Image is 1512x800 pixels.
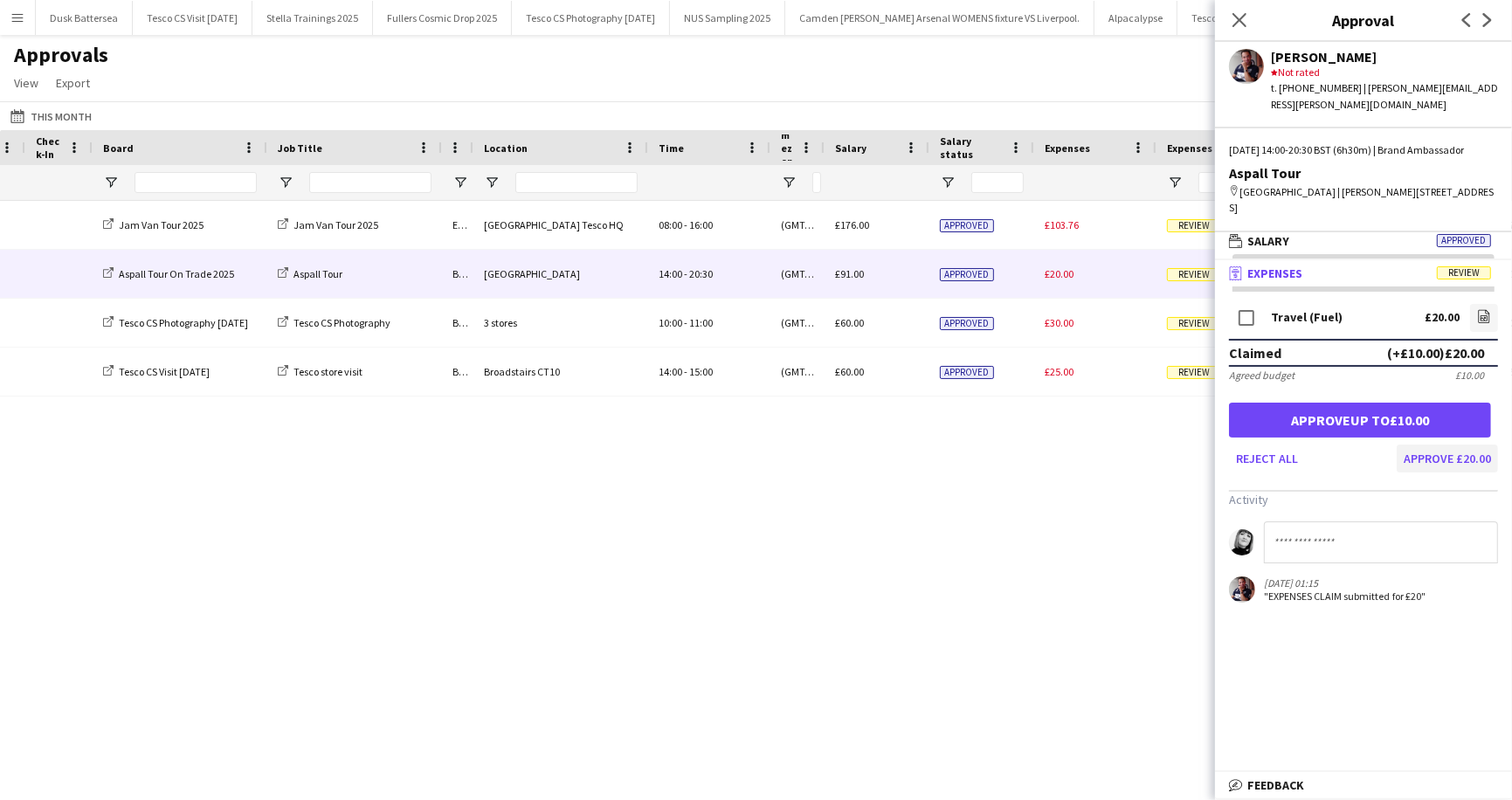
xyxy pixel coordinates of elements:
span: Jam Van Tour 2025 [293,218,378,231]
button: Open Filter Menu [940,175,956,190]
span: Review [1167,268,1221,281]
span: Tesco CS Visit [DATE] [119,365,210,378]
span: 08:00 [659,218,682,231]
span: Approved [940,317,994,330]
span: 10:00 [659,316,682,329]
button: Open Filter Menu [781,175,797,190]
div: (GMT/BST) [GEOGRAPHIC_DATA] [770,201,825,249]
button: Open Filter Menu [103,175,119,190]
a: Tesco store visit [278,365,362,378]
div: [GEOGRAPHIC_DATA] [473,250,648,298]
span: £103.76 [1045,218,1079,231]
span: Time [659,141,684,155]
a: Aspall Tour On Trade 2025 [103,267,234,280]
button: Open Filter Menu [452,175,468,190]
span: Location [484,141,528,155]
button: Open Filter Menu [1167,175,1183,190]
button: Alpacalypse [1094,1,1177,35]
button: Dusk Battersea [36,1,133,35]
span: £30.00 [1045,316,1074,329]
div: [GEOGRAPHIC_DATA] Tesco HQ [473,201,648,249]
span: 16:00 [689,218,713,231]
span: Review [1167,219,1221,232]
span: 11:00 [689,316,713,329]
input: Job Title Filter Input [309,172,432,193]
span: 14:00 [659,267,682,280]
mat-expansion-panel-header: SalaryApproved [1215,228,1512,254]
a: Aspall Tour [278,267,342,280]
button: NUS Sampling 2025 [670,1,785,35]
span: - [684,218,687,231]
button: Approveup to£10.00 [1229,403,1491,438]
mat-expansion-panel-header: Feedback [1215,772,1512,798]
span: 14:00 [659,365,682,378]
span: Aspall Tour [293,267,342,280]
div: Brand Ambassador [442,348,473,396]
input: Expenses status Filter Input [1198,172,1268,193]
div: ExpensesReview [1215,286,1512,625]
span: Jam Van Tour 2025 [119,218,204,231]
span: Review [1437,266,1491,279]
div: (GMT/BST) [GEOGRAPHIC_DATA] [770,348,825,396]
span: £25.00 [1045,365,1074,378]
span: View [14,75,38,91]
button: Fullers Cosmic Drop 2025 [373,1,512,35]
div: Brand Ambassador [442,299,473,347]
a: Jam Van Tour 2025 [103,218,204,231]
span: Board [103,141,134,155]
div: Brand Ambassador [442,250,473,298]
div: £20.00 [1425,311,1460,324]
div: [PERSON_NAME] [1271,49,1498,65]
input: Timezone Filter Input [812,172,821,193]
span: Export [56,75,90,91]
span: Salary status [940,134,1003,161]
span: Expenses [1247,266,1302,281]
span: Review [1167,317,1221,330]
button: This Month [7,106,95,127]
a: Jam Van Tour 2025 [278,218,378,231]
div: Claimed [1229,344,1281,362]
div: Aspall Tour [1229,165,1498,181]
a: View [7,72,45,94]
a: Tesco CS Photography [DATE] [103,316,248,329]
span: - [684,365,687,378]
span: Job Title [278,141,322,155]
span: Feedback [1247,777,1304,793]
div: (+£10.00) £20.00 [1387,344,1484,362]
span: 20:30 [689,267,713,280]
a: Export [49,72,97,94]
button: Open Filter Menu [484,175,500,190]
span: Tesco CS Photography [DATE] [119,316,248,329]
button: Camden [PERSON_NAME] Arsenal WOMENS fixture VS Liverpool. [785,1,1094,35]
mat-expansion-panel-header: ExpensesReview [1215,260,1512,286]
span: - [684,316,687,329]
span: Salary [835,141,866,155]
button: Tesco CS Photography [DATE] [1177,1,1336,35]
span: Aspall Tour On Trade 2025 [119,267,234,280]
span: - [684,267,687,280]
div: (GMT/BST) [GEOGRAPHIC_DATA] [770,299,825,347]
div: Travel (Fuel) [1271,311,1343,324]
span: Approved [1437,234,1491,247]
button: Approve £20.00 [1397,445,1498,472]
span: Check-In [36,134,61,161]
span: Tesco store visit [293,365,362,378]
div: Not rated [1271,65,1498,80]
span: Timezone [781,115,793,181]
input: Board Filter Input [135,172,257,193]
span: £91.00 [835,267,864,280]
div: 3 stores [473,299,648,347]
a: Tesco CS Photography [278,316,390,329]
button: Tesco CS Visit [DATE] [133,1,252,35]
div: Agreed budget [1229,369,1295,382]
input: Location Filter Input [515,172,638,193]
span: Review [1167,366,1221,379]
span: £20.00 [1045,267,1074,280]
div: "EXPENSES CLAIM submitted for £20" [1264,590,1426,603]
div: £10.00 [1455,369,1484,382]
span: £60.00 [835,365,864,378]
div: Broadstairs CT10 [473,348,648,396]
div: t. [PHONE_NUMBER] | [PERSON_NAME][EMAIL_ADDRESS][PERSON_NAME][DOMAIN_NAME] [1271,80,1498,112]
h3: Activity [1229,492,1498,507]
span: Salary [1247,233,1289,249]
